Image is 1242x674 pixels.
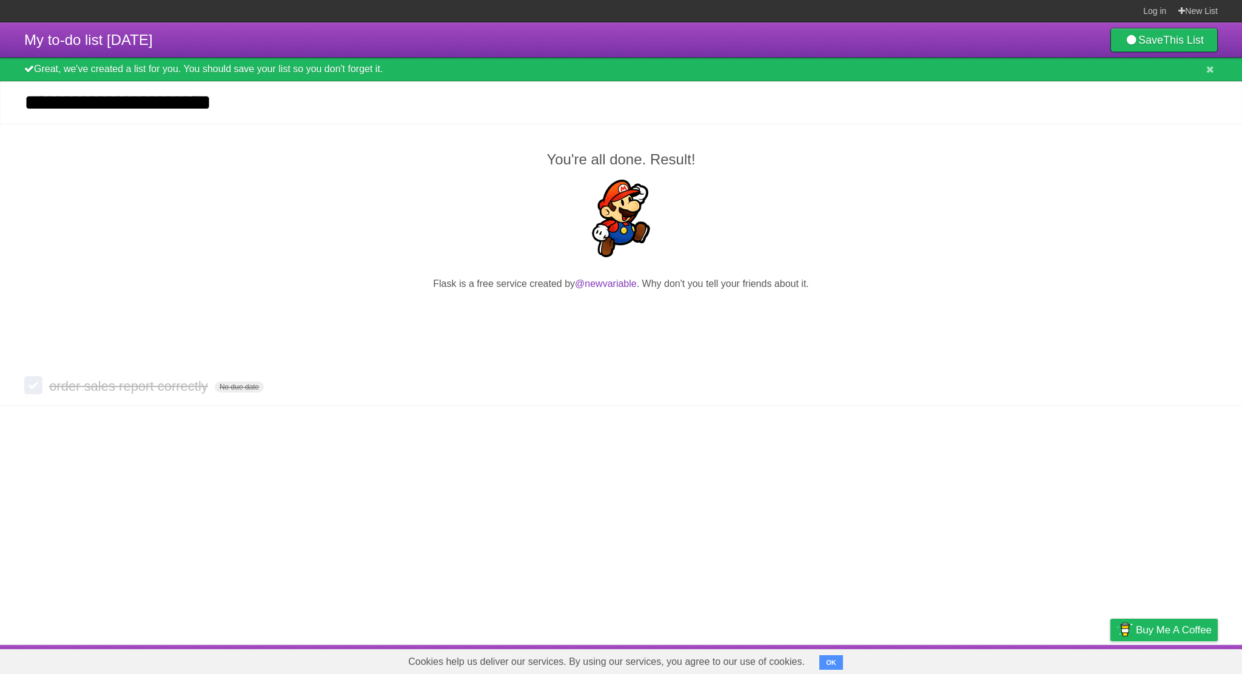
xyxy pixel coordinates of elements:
[575,278,637,289] a: @newvariable
[1110,28,1218,52] a: SaveThis List
[1053,648,1080,671] a: Terms
[949,648,975,671] a: About
[215,382,264,393] span: No due date
[24,149,1218,170] h2: You're all done. Result!
[1141,648,1218,671] a: Suggest a feature
[49,379,211,394] span: order sales report correctly
[819,655,843,670] button: OK
[24,32,153,48] span: My to-do list [DATE]
[1110,619,1218,641] a: Buy me a coffee
[1136,619,1212,641] span: Buy me a coffee
[599,306,643,323] iframe: X Post Button
[24,376,42,394] label: Done
[989,648,1038,671] a: Developers
[1116,619,1133,640] img: Buy me a coffee
[1163,34,1204,46] b: This List
[24,277,1218,291] p: Flask is a free service created by . Why don't you tell your friends about it.
[396,650,817,674] span: Cookies help us deliver our services. By using our services, you agree to our use of cookies.
[1095,648,1126,671] a: Privacy
[582,180,660,257] img: Super Mario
